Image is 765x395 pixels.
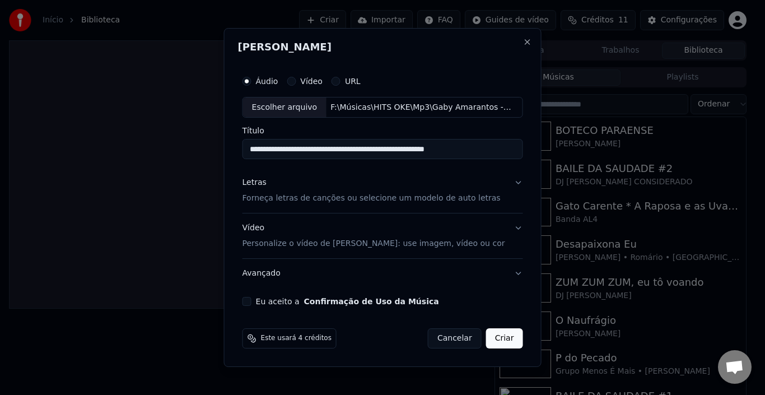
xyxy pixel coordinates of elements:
div: Vídeo [242,223,505,250]
label: Eu aceito a [256,298,439,305]
div: F:\Músicas\HITS OKE\Mp3\Gaby Amarantos - Foguinho (Extended Version) - glmxs (youtube).mp3 [326,102,516,113]
span: Este usará 4 créditos [261,334,332,343]
label: Título [242,127,523,135]
button: Cancelar [428,328,482,348]
div: Escolher arquivo [243,97,326,118]
div: Letras [242,178,267,189]
button: LetrasForneça letras de canções ou selecione um modelo de auto letras [242,169,523,213]
label: Áudio [256,77,278,85]
h2: [PERSON_NAME] [238,42,528,52]
p: Personalize o vídeo de [PERSON_NAME]: use imagem, vídeo ou cor [242,238,505,249]
p: Forneça letras de canções ou selecione um modelo de auto letras [242,193,501,205]
label: URL [345,77,361,85]
label: Vídeo [300,77,323,85]
button: Eu aceito a [304,298,439,305]
button: VídeoPersonalize o vídeo de [PERSON_NAME]: use imagem, vídeo ou cor [242,214,523,259]
button: Criar [486,328,523,348]
button: Avançado [242,259,523,288]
